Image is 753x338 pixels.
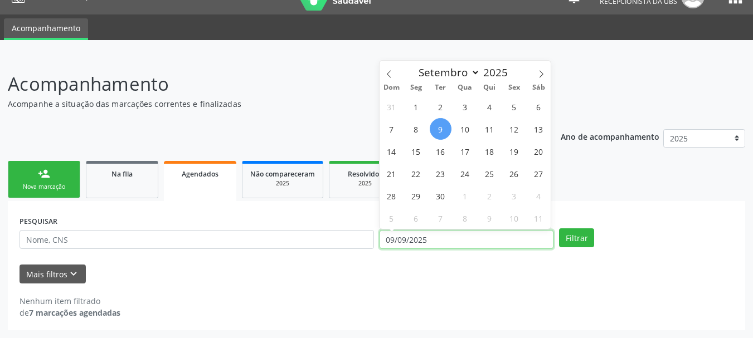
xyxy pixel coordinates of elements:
span: Setembro 25, 2025 [479,163,501,184]
span: Setembro 14, 2025 [381,140,402,162]
span: Não compareceram [250,169,315,179]
span: Agosto 31, 2025 [381,96,402,117]
div: Nova marcação [16,183,72,191]
span: Outubro 9, 2025 [479,207,501,229]
span: Sex [502,84,526,91]
span: Setembro 15, 2025 [405,140,427,162]
span: Setembro 12, 2025 [503,118,525,140]
span: Seg [404,84,428,91]
span: Ter [428,84,453,91]
div: 2025 [337,179,393,188]
span: Setembro 4, 2025 [479,96,501,117]
input: Year [480,65,517,80]
p: Ano de acompanhamento [561,129,659,143]
span: Agendados [182,169,218,179]
a: Acompanhamento [4,18,88,40]
span: Setembro 29, 2025 [405,185,427,207]
span: Setembro 16, 2025 [430,140,451,162]
span: Qui [477,84,502,91]
span: Outubro 2, 2025 [479,185,501,207]
span: Dom [380,84,404,91]
span: Setembro 28, 2025 [381,185,402,207]
label: PESQUISAR [20,213,57,230]
span: Setembro 2, 2025 [430,96,451,117]
button: Filtrar [559,228,594,247]
span: Setembro 27, 2025 [528,163,550,184]
div: person_add [38,168,50,180]
div: de [20,307,120,319]
i: keyboard_arrow_down [67,268,80,280]
span: Setembro 22, 2025 [405,163,427,184]
span: Outubro 11, 2025 [528,207,550,229]
span: Setembro 5, 2025 [503,96,525,117]
span: Setembro 18, 2025 [479,140,501,162]
strong: 7 marcações agendadas [29,307,120,318]
span: Setembro 19, 2025 [503,140,525,162]
span: Setembro 9, 2025 [430,118,451,140]
input: Selecione um intervalo [380,230,554,249]
span: Outubro 1, 2025 [454,185,476,207]
div: 2025 [250,179,315,188]
span: Setembro 30, 2025 [430,185,451,207]
span: Sáb [526,84,551,91]
span: Setembro 3, 2025 [454,96,476,117]
div: Nenhum item filtrado [20,295,120,307]
span: Outubro 10, 2025 [503,207,525,229]
span: Outubro 8, 2025 [454,207,476,229]
span: Setembro 23, 2025 [430,163,451,184]
span: Outubro 6, 2025 [405,207,427,229]
span: Setembro 20, 2025 [528,140,550,162]
span: Setembro 1, 2025 [405,96,427,117]
span: Outubro 5, 2025 [381,207,402,229]
span: Resolvidos [348,169,382,179]
span: Setembro 6, 2025 [528,96,550,117]
span: Setembro 7, 2025 [381,118,402,140]
select: Month [414,65,480,80]
p: Acompanhamento [8,70,524,98]
span: Outubro 4, 2025 [528,185,550,207]
span: Setembro 21, 2025 [381,163,402,184]
button: Mais filtroskeyboard_arrow_down [20,264,86,284]
span: Na fila [111,169,133,179]
span: Setembro 17, 2025 [454,140,476,162]
span: Outubro 7, 2025 [430,207,451,229]
span: Qua [453,84,477,91]
span: Setembro 24, 2025 [454,163,476,184]
span: Setembro 11, 2025 [479,118,501,140]
span: Setembro 10, 2025 [454,118,476,140]
span: Setembro 26, 2025 [503,163,525,184]
p: Acompanhe a situação das marcações correntes e finalizadas [8,98,524,110]
span: Setembro 13, 2025 [528,118,550,140]
span: Setembro 8, 2025 [405,118,427,140]
input: Nome, CNS [20,230,374,249]
span: Outubro 3, 2025 [503,185,525,207]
